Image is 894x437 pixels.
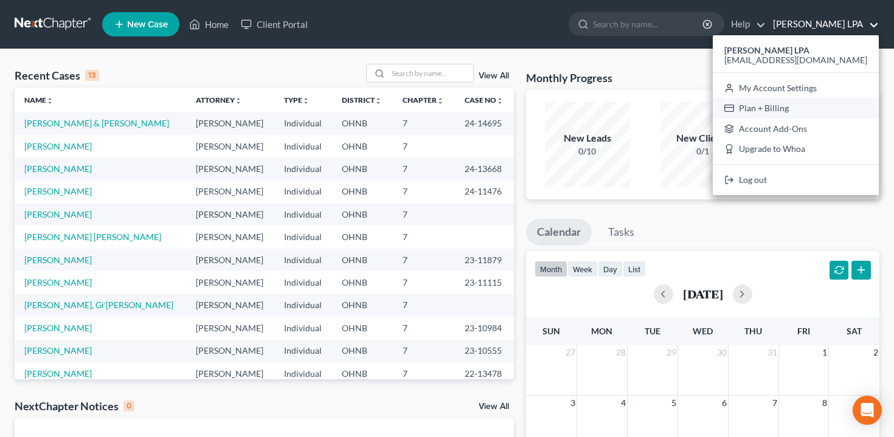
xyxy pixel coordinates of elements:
[496,97,504,105] i: unfold_more
[284,95,310,105] a: Typeunfold_more
[713,78,879,98] a: My Account Settings
[465,95,504,105] a: Case Nounfold_more
[274,112,333,134] td: Individual
[660,145,746,157] div: 0/1
[569,396,577,410] span: 3
[455,362,515,385] td: 22-13478
[615,345,627,360] span: 28
[847,326,862,336] span: Sat
[403,95,444,105] a: Chapterunfold_more
[24,186,92,196] a: [PERSON_NAME]
[767,13,879,35] a: [PERSON_NAME] LPA
[665,345,677,360] span: 29
[186,112,274,134] td: [PERSON_NAME]
[332,294,393,317] td: OHNB
[186,362,274,385] td: [PERSON_NAME]
[393,181,455,203] td: 7
[24,141,92,151] a: [PERSON_NAME]
[24,300,173,310] a: [PERSON_NAME], Gi'[PERSON_NAME]
[235,97,242,105] i: unfold_more
[274,340,333,362] td: Individual
[393,203,455,225] td: 7
[24,232,161,242] a: [PERSON_NAME] [PERSON_NAME]
[393,112,455,134] td: 7
[186,249,274,271] td: [PERSON_NAME]
[375,97,382,105] i: unfold_more
[46,97,54,105] i: unfold_more
[15,68,99,83] div: Recent Cases
[872,345,879,360] span: 2
[183,13,235,35] a: Home
[725,13,766,35] a: Help
[620,396,627,410] span: 4
[591,326,612,336] span: Mon
[393,294,455,317] td: 7
[724,45,809,55] strong: [PERSON_NAME] LPA
[274,225,333,248] td: Individual
[24,323,92,333] a: [PERSON_NAME]
[186,340,274,362] td: [PERSON_NAME]
[24,118,169,128] a: [PERSON_NAME] & [PERSON_NAME]
[593,13,704,35] input: Search by name...
[186,225,274,248] td: [PERSON_NAME]
[564,345,577,360] span: 27
[535,261,567,277] button: month
[479,402,509,411] a: View All
[393,362,455,385] td: 7
[393,317,455,339] td: 7
[332,225,393,248] td: OHNB
[713,35,879,195] div: [PERSON_NAME] LPA
[24,209,92,219] a: [PERSON_NAME]
[274,203,333,225] td: Individual
[127,20,168,29] span: New Case
[455,340,515,362] td: 23-10555
[567,261,598,277] button: week
[853,396,882,425] div: Open Intercom Messenger
[393,135,455,157] td: 7
[332,157,393,180] td: OHNB
[274,317,333,339] td: Individual
[332,249,393,271] td: OHNB
[721,396,728,410] span: 6
[821,396,828,410] span: 8
[186,135,274,157] td: [PERSON_NAME]
[455,317,515,339] td: 23-10984
[670,396,677,410] span: 5
[332,340,393,362] td: OHNB
[623,261,646,277] button: list
[332,135,393,157] td: OHNB
[24,277,92,287] a: [PERSON_NAME]
[393,157,455,180] td: 7
[24,255,92,265] a: [PERSON_NAME]
[85,70,99,81] div: 13
[196,95,242,105] a: Attorneyunfold_more
[771,396,778,410] span: 7
[526,219,592,246] a: Calendar
[393,271,455,294] td: 7
[479,72,509,80] a: View All
[821,345,828,360] span: 1
[797,326,810,336] span: Fri
[24,95,54,105] a: Nameunfold_more
[186,317,274,339] td: [PERSON_NAME]
[332,181,393,203] td: OHNB
[24,345,92,356] a: [PERSON_NAME]
[455,271,515,294] td: 23-11115
[235,13,314,35] a: Client Portal
[545,145,630,157] div: 0/10
[332,362,393,385] td: OHNB
[186,157,274,180] td: [PERSON_NAME]
[744,326,762,336] span: Thu
[455,157,515,180] td: 24-13668
[342,95,382,105] a: Districtunfold_more
[455,181,515,203] td: 24-11476
[660,131,746,145] div: New Clients
[24,368,92,379] a: [PERSON_NAME]
[724,55,867,65] span: [EMAIL_ADDRESS][DOMAIN_NAME]
[302,97,310,105] i: unfold_more
[274,249,333,271] td: Individual
[274,362,333,385] td: Individual
[186,203,274,225] td: [PERSON_NAME]
[437,97,444,105] i: unfold_more
[186,271,274,294] td: [PERSON_NAME]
